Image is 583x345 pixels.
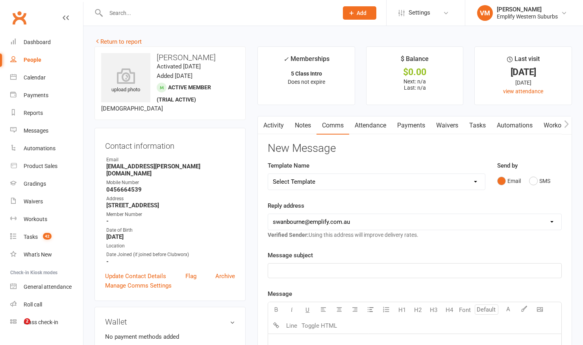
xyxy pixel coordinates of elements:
button: H4 [441,302,457,318]
a: Reports [10,104,83,122]
a: Manage Comms Settings [105,281,172,290]
strong: Verified Sender: [268,232,309,238]
a: Gradings [10,175,83,193]
strong: [EMAIL_ADDRESS][PERSON_NAME][DOMAIN_NAME] [106,163,235,177]
span: U [305,306,309,314]
a: Waivers [431,116,464,135]
li: No payment methods added [105,332,235,341]
a: Payments [10,87,83,104]
label: Reply address [268,201,304,210]
div: People [24,57,41,63]
strong: 5 Class Intro [291,70,322,77]
label: Send by [497,161,518,170]
div: What's New [24,251,52,258]
span: Settings [409,4,430,22]
a: Flag [185,271,196,281]
div: upload photo [101,68,150,94]
h3: Wallet [105,317,235,326]
button: Line [284,318,300,334]
button: U [300,302,315,318]
div: Member Number [106,211,235,218]
span: [DEMOGRAPHIC_DATA] [101,105,163,112]
a: What's New [10,246,83,264]
a: Return to report [94,38,142,45]
input: Search... [104,7,333,18]
a: Dashboard [10,33,83,51]
a: Product Sales [10,157,83,175]
a: People [10,51,83,69]
div: Payments [24,92,48,98]
div: Emplify Western Suburbs [497,13,558,20]
button: SMS [529,173,550,188]
span: Active member (trial active) [157,84,211,103]
span: 2 [24,318,30,325]
button: Font [457,302,473,318]
a: Waivers [10,193,83,210]
div: Date Joined (if joined before Clubworx) [106,251,235,258]
div: $0.00 [374,68,456,76]
strong: [DATE] [106,233,235,240]
div: $ Balance [401,54,429,68]
div: Last visit [507,54,540,68]
a: Automations [491,116,538,135]
div: Messages [24,127,48,134]
button: H3 [426,302,441,318]
i: ✓ [283,55,289,63]
a: Notes [289,116,316,135]
a: Attendance [349,116,392,135]
strong: [STREET_ADDRESS] [106,202,235,209]
a: Roll call [10,296,83,314]
span: Add [357,10,366,16]
a: Workouts [538,116,576,135]
span: Using this address will improve delivery rates. [268,232,418,238]
div: Product Sales [24,163,57,169]
a: Tasks 42 [10,228,83,246]
a: Archive [215,271,235,281]
div: Automations [24,145,56,151]
div: Class check-in [24,319,58,325]
div: Tasks [24,234,38,240]
div: Workouts [24,216,47,222]
div: Date of Birth [106,227,235,234]
div: [PERSON_NAME] [497,6,558,13]
div: Roll call [24,301,42,308]
div: VM [477,5,493,21]
a: Payments [392,116,431,135]
div: Dashboard [24,39,51,45]
h3: Contact information [105,138,235,150]
button: H1 [394,302,410,318]
div: General attendance [24,284,72,290]
div: Gradings [24,181,46,187]
h3: New Message [268,142,562,155]
span: 42 [43,233,52,240]
button: Email [497,173,521,188]
button: Add [343,6,376,20]
div: Mobile Number [106,179,235,186]
a: Tasks [464,116,491,135]
a: Update Contact Details [105,271,166,281]
a: Comms [316,116,349,135]
div: Location [106,242,235,250]
a: Automations [10,140,83,157]
div: [DATE] [482,68,564,76]
span: Does not expire [288,79,325,85]
strong: - [106,218,235,225]
div: Address [106,195,235,203]
a: Calendar [10,69,83,87]
div: Calendar [24,74,46,81]
a: Workouts [10,210,83,228]
strong: - [106,258,235,265]
div: Reports [24,110,43,116]
a: General attendance kiosk mode [10,278,83,296]
strong: 0456664539 [106,186,235,193]
div: [DATE] [482,78,564,87]
label: Template Name [268,161,309,170]
a: Class kiosk mode [10,314,83,331]
div: Memberships [283,54,329,68]
time: Added [DATE] [157,72,192,79]
a: Clubworx [9,8,29,28]
label: Message [268,289,292,299]
a: Activity [258,116,289,135]
time: Activated [DATE] [157,63,201,70]
button: H2 [410,302,426,318]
